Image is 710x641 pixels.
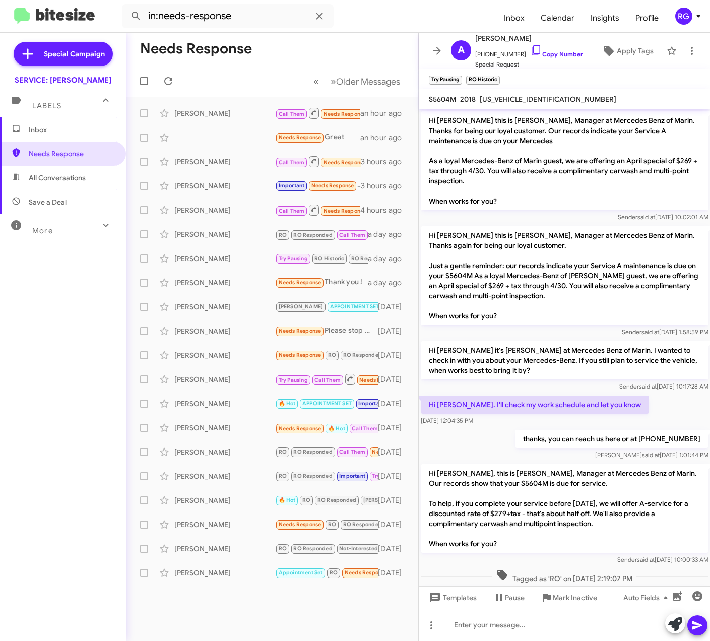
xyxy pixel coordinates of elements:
[330,303,379,310] span: APPOINTMENT SET
[29,197,67,207] span: Save a Deal
[485,589,533,607] button: Pause
[378,326,410,336] div: [DATE]
[44,49,105,59] span: Special Campaign
[15,75,111,85] div: SERVICE: [PERSON_NAME]
[293,448,332,455] span: RO Responded
[505,589,525,607] span: Pause
[279,232,287,238] span: RO
[427,589,477,607] span: Templates
[421,226,708,325] p: Hi [PERSON_NAME] this is [PERSON_NAME], Manager at Mercedes Benz of Marin. Thanks again for being...
[174,326,275,336] div: [PERSON_NAME]
[360,133,410,143] div: an hour ago
[275,398,378,409] div: Hi [PERSON_NAME], Don is great and is just super on customer service. As for the work done I have...
[275,543,378,554] div: Fix
[352,425,378,432] span: Call Them
[553,589,597,607] span: Mark Inactive
[641,328,659,336] span: said at
[336,76,400,87] span: Older Messages
[279,303,324,310] span: [PERSON_NAME]
[378,399,410,409] div: [DATE]
[358,400,384,407] span: Important
[475,59,583,70] span: Special Request
[279,545,287,552] span: RO
[275,494,378,506] div: We're flying back to [GEOGRAPHIC_DATA] and leaving the car here, so it won't be used much. So pro...
[378,374,410,384] div: [DATE]
[378,544,410,554] div: [DATE]
[275,470,378,482] div: Will do. Thank you!
[372,473,401,479] span: Try Pausing
[279,208,305,214] span: Call Them
[343,521,382,528] span: RO Responded
[363,497,408,503] span: [PERSON_NAME]
[279,255,308,262] span: Try Pausing
[313,75,319,88] span: «
[314,255,344,262] span: RO Historic
[174,374,275,384] div: [PERSON_NAME]
[492,569,636,584] span: Tagged as 'RO' on [DATE] 2:19:07 PM
[641,451,659,459] span: said at
[174,108,275,118] div: [PERSON_NAME]
[275,107,360,119] div: Inbound Call
[514,430,708,448] p: thanks, you can reach us here or at [PHONE_NUMBER]
[593,42,662,60] button: Apply Tags
[275,446,378,458] div: [PERSON_NAME] please call me back [PHONE_NUMBER] thank you
[174,471,275,481] div: [PERSON_NAME]
[378,568,410,578] div: [DATE]
[174,568,275,578] div: [PERSON_NAME]
[275,132,360,143] div: Great
[460,95,476,104] span: 2018
[275,373,378,386] div: Inbound Call
[475,44,583,59] span: [PHONE_NUMBER]
[174,229,275,239] div: [PERSON_NAME]
[419,589,485,607] button: Templates
[275,421,378,434] div: Inbound Call
[429,76,462,85] small: Try Pausing
[339,448,365,455] span: Call Them
[29,124,114,135] span: Inbox
[279,400,296,407] span: 🔥 Hot
[275,325,378,337] div: Please stop send me any more message. You guys have the most lousy service I ever have ，I hate to...
[174,302,275,312] div: [PERSON_NAME]
[279,377,308,383] span: Try Pausing
[637,213,655,221] span: said at
[627,4,667,33] a: Profile
[496,4,533,33] a: Inbox
[368,278,410,288] div: a day ago
[421,341,708,379] p: Hi [PERSON_NAME] it's [PERSON_NAME] at Mercedes Benz of Marin. I wanted to check in with you abou...
[361,181,410,191] div: 3 hours ago
[533,589,605,607] button: Mark Inactive
[32,226,53,235] span: More
[29,149,114,159] span: Needs Response
[279,182,305,189] span: Important
[351,255,412,262] span: RO Responded Historic
[279,134,321,141] span: Needs Response
[583,4,627,33] span: Insights
[328,521,336,528] span: RO
[330,569,338,576] span: RO
[378,471,410,481] div: [DATE]
[331,75,336,88] span: »
[638,382,656,390] span: said at
[293,232,332,238] span: RO Responded
[667,8,699,25] button: RG
[174,520,275,530] div: [PERSON_NAME]
[14,42,113,66] a: Special Campaign
[636,556,654,563] span: said at
[307,71,325,92] button: Previous
[302,497,310,503] span: RO
[275,228,368,240] div: Inbound Call
[279,111,305,117] span: Call Them
[308,71,406,92] nav: Page navigation example
[275,155,361,168] div: Inbound Call
[325,71,406,92] button: Next
[421,464,708,553] p: Hi [PERSON_NAME], this is [PERSON_NAME], Manager at Mercedes Benz of Marin. Our records show that...
[324,208,366,214] span: Needs Response
[421,396,649,414] p: Hi [PERSON_NAME]. I'll check my work schedule and let you know
[361,157,410,167] div: 3 hours ago
[174,205,275,215] div: [PERSON_NAME]
[475,32,583,44] span: [PERSON_NAME]
[359,377,402,383] span: Needs Response
[615,589,680,607] button: Auto Fields
[458,42,465,58] span: A
[378,423,410,433] div: [DATE]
